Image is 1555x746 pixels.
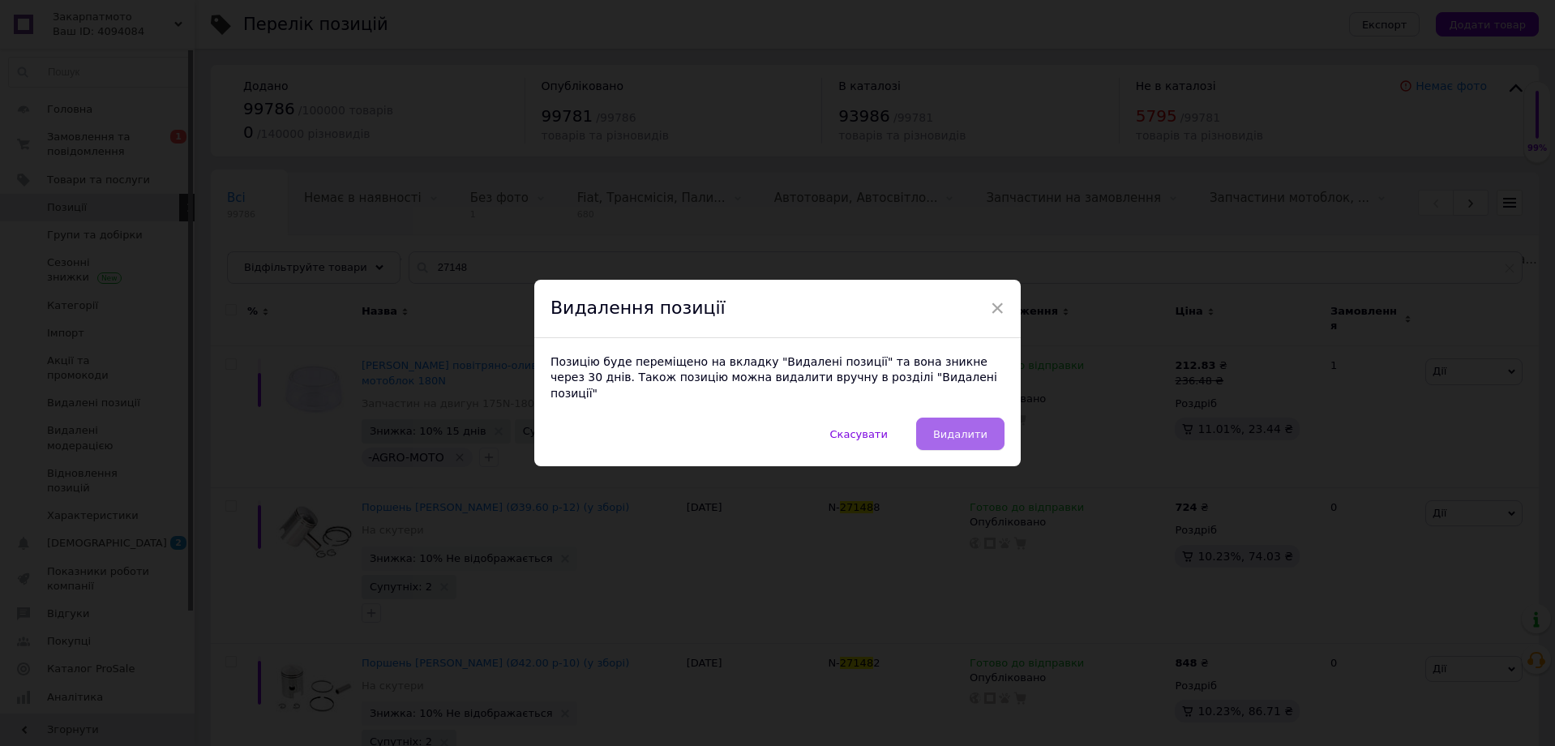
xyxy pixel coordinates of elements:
button: Видалити [916,418,1005,450]
span: Позицію буде переміщено на вкладку "Видалені позиції" та вона зникне через 30 днів. Також позицію... [550,355,997,400]
button: Скасувати [813,418,905,450]
span: × [990,294,1005,322]
span: Видалення позиції [550,298,726,318]
span: Видалити [933,428,987,440]
span: Скасувати [830,428,888,440]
